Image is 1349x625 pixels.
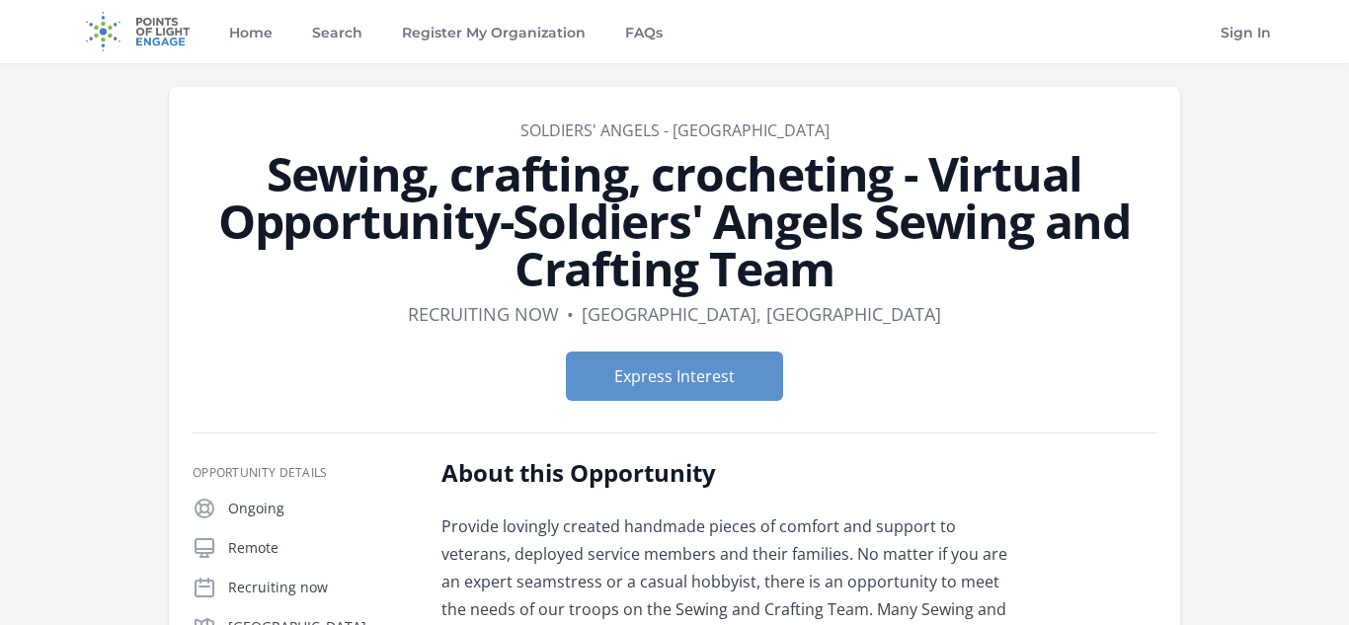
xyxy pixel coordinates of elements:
h2: About this Opportunity [441,457,1019,489]
p: Ongoing [228,499,410,518]
div: • [567,300,574,328]
h3: Opportunity Details [193,465,410,481]
button: Express Interest [566,352,783,401]
a: Soldiers' Angels - [GEOGRAPHIC_DATA] [520,119,830,141]
p: Remote [228,538,410,558]
dd: Recruiting now [408,300,559,328]
dd: [GEOGRAPHIC_DATA], [GEOGRAPHIC_DATA] [582,300,941,328]
p: Recruiting now [228,578,410,597]
h1: Sewing, crafting, crocheting - Virtual Opportunity-Soldiers' Angels Sewing and Crafting Team [193,150,1156,292]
